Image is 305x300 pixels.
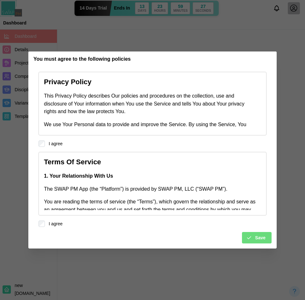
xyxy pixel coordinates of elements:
[44,157,257,167] h3: Terms Of Service
[44,92,257,116] p: This Privacy Policy describes Our policies and procedures on the collection, use and disclosure o...
[44,198,257,261] p: You are reading the terms of service (the “Terms”), which govern the relationship and serve as an...
[44,185,257,193] p: The SWAP PM App (the “Platform”) is provided by SWAP PM, LLC (“SWAP PM”).
[45,140,63,147] label: I agree
[45,221,63,227] label: I agree
[33,57,131,62] h2: You must agree to the following policies
[44,121,257,137] p: We use Your Personal data to provide and improve the Service. By using the Service, You agree to ...
[255,232,266,243] span: Save
[242,232,272,243] button: Save
[44,77,257,87] h3: Privacy Policy
[44,173,113,179] strong: 1. Your Relationship With Us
